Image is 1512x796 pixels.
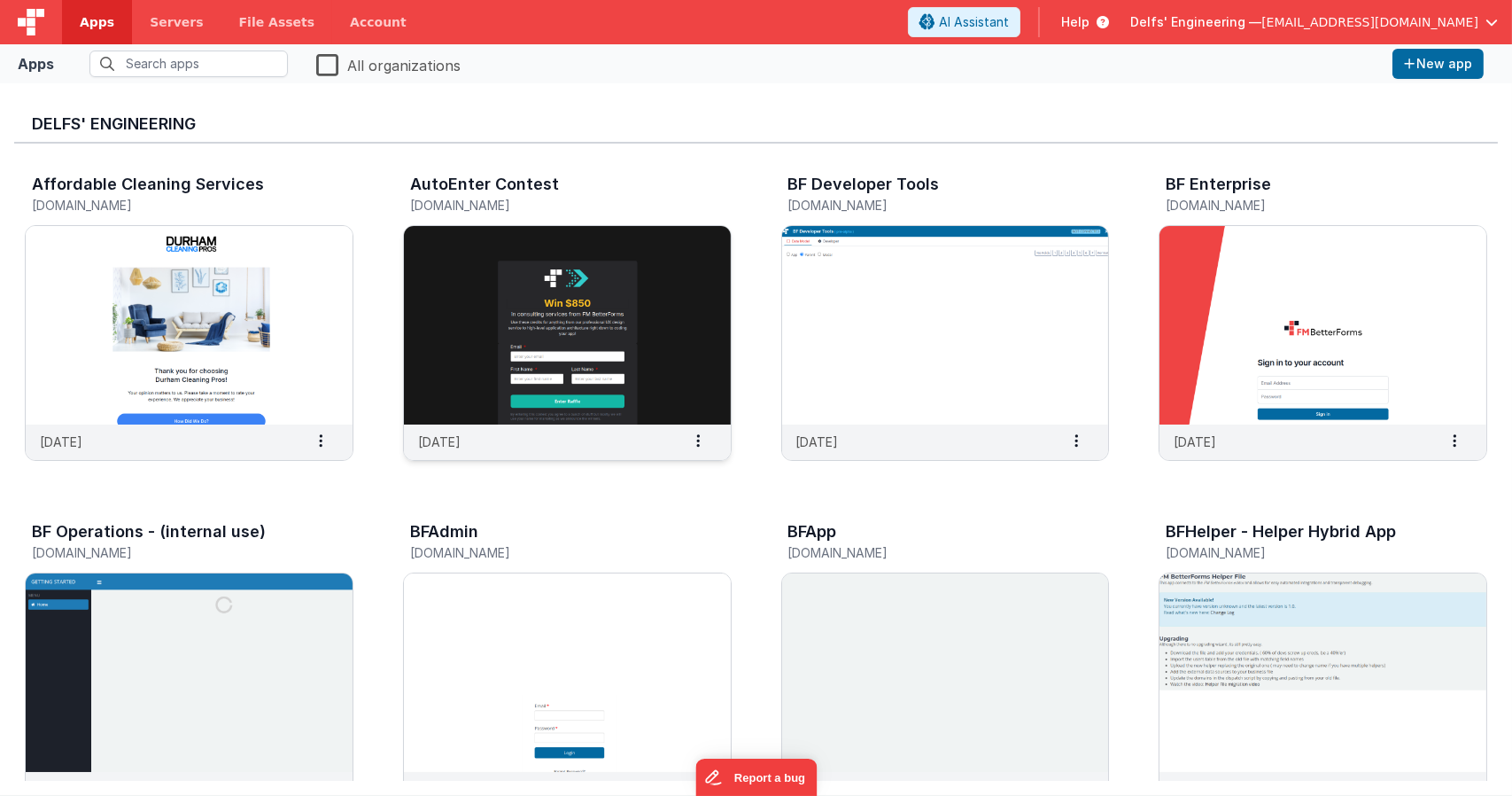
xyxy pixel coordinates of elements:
[32,523,266,541] h3: BF Operations - (internal use)
[89,51,288,77] input: Search apps
[1261,13,1478,31] span: [EMAIL_ADDRESS][DOMAIN_NAME]
[150,13,203,31] span: Servers
[788,546,1066,559] h5: [DOMAIN_NAME]
[695,759,817,796] iframe: Marker.io feedback button
[1166,546,1443,559] h5: [DOMAIN_NAME]
[40,433,82,451] p: [DATE]
[410,546,687,559] h5: [DOMAIN_NAME]
[1392,49,1484,79] button: New app
[418,433,461,451] p: [DATE]
[80,13,114,31] span: Apps
[32,199,309,212] h5: [DOMAIN_NAME]
[410,199,687,212] h5: [DOMAIN_NAME]
[1061,13,1089,31] span: Help
[1174,433,1216,451] p: [DATE]
[1166,199,1443,212] h5: [DOMAIN_NAME]
[788,176,940,193] h3: BF Developer Tools
[1166,176,1271,193] h3: BF Enterprise
[908,7,1020,37] button: AI Assistant
[1130,13,1261,31] span: Delfs' Engineering —
[32,115,1480,133] h3: Delfs' Engineering
[239,13,315,31] span: File Assets
[939,13,1009,31] span: AI Assistant
[410,176,559,193] h3: AutoEnter Contest
[316,51,461,76] label: All organizations
[788,199,1066,212] h5: [DOMAIN_NAME]
[796,433,839,451] p: [DATE]
[32,546,309,559] h5: [DOMAIN_NAME]
[32,176,264,193] h3: Affordable Cleaning Services
[1130,13,1498,31] button: Delfs' Engineering — [EMAIL_ADDRESS][DOMAIN_NAME]
[1166,523,1396,541] h3: BFHelper - Helper Hybrid App
[410,523,478,541] h3: BFAdmin
[788,523,837,541] h3: BFApp
[18,53,54,74] div: Apps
